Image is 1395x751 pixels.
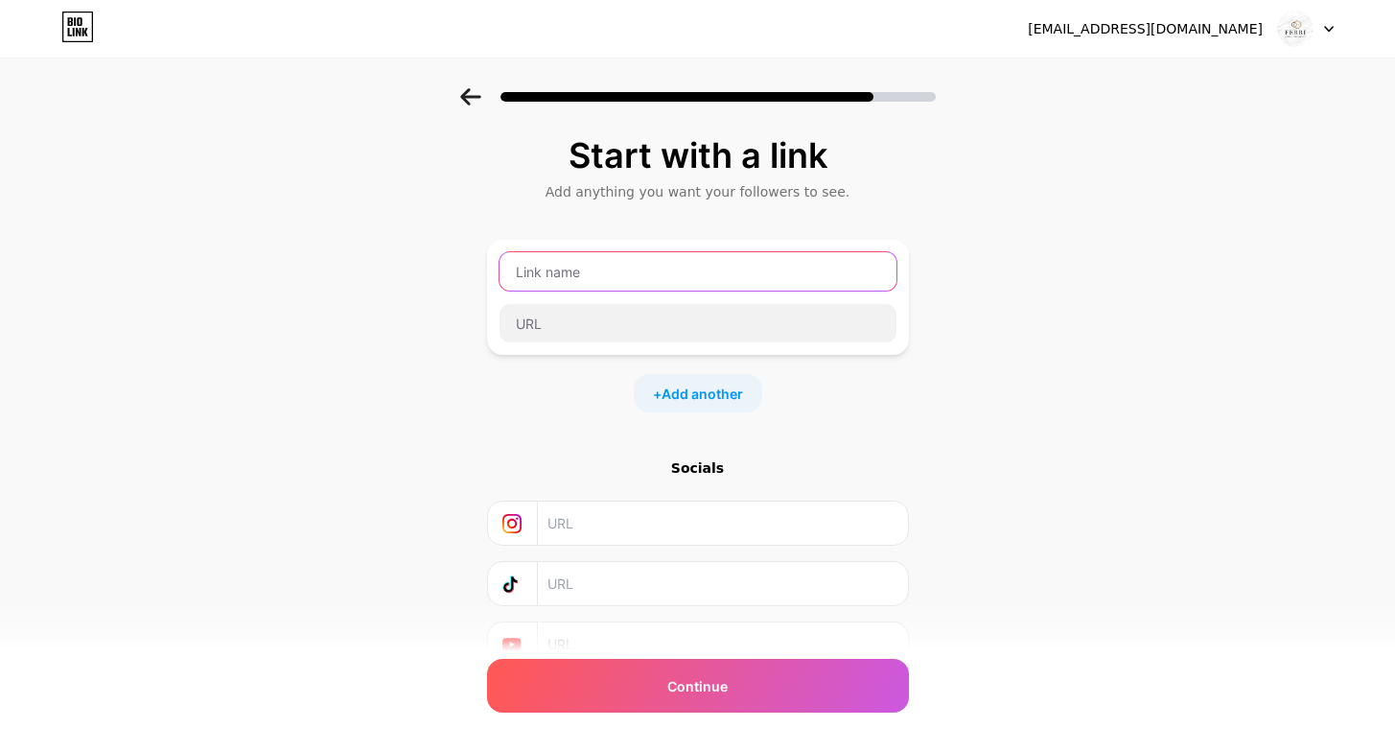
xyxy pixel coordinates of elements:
div: Socials [487,458,909,478]
input: URL [500,304,896,342]
span: Add another [662,384,743,404]
img: studioferripz [1277,11,1314,47]
div: [EMAIL_ADDRESS][DOMAIN_NAME] [1028,19,1263,39]
input: Link name [500,252,896,291]
input: URL [547,502,895,545]
input: URL [547,622,895,666]
div: + [634,374,762,412]
input: URL [547,562,895,605]
span: Continue [667,676,728,696]
div: Add anything you want your followers to see. [497,182,899,201]
div: Start with a link [497,136,899,175]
